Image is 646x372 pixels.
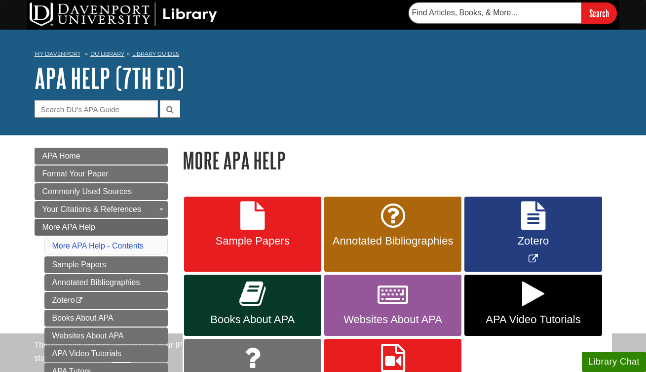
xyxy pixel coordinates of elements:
a: Library Guides [132,50,179,57]
a: Books About APA [44,310,168,327]
i: This link opens in a new window [75,297,83,304]
span: Annotated Bibliographies [332,235,454,248]
a: More APA Help - Contents [52,242,144,250]
a: Format Your Paper [35,165,168,182]
h1: More APA Help [183,148,612,173]
button: Library Chat [582,352,646,372]
a: Websites About APA [44,328,168,344]
a: My Davenport [35,50,80,58]
a: APA Video Tutorials [464,275,602,336]
a: Sample Papers [44,256,168,273]
span: Zotero [472,235,594,248]
a: Link opens in new window [464,197,602,272]
a: DU Library [90,50,124,57]
span: APA Video Tutorials [472,313,594,326]
a: Your Citations & References [35,201,168,218]
img: DU Library [30,2,217,26]
a: Annotated Bibliographies [324,197,461,272]
a: APA Help (7th Ed) [35,63,184,93]
a: More APA Help [35,219,168,236]
span: Sample Papers [191,235,314,248]
a: Websites About APA [324,275,461,336]
nav: breadcrumb [35,47,612,63]
input: Search DU's APA Guide [35,100,158,118]
span: APA Home [42,152,80,160]
a: APA Home [35,148,168,165]
span: Websites About APA [332,313,454,326]
span: More APA Help [42,223,95,231]
a: Books About APA [184,275,321,336]
span: Commonly Used Sources [42,187,132,196]
a: Sample Papers [184,197,321,272]
form: Searches DU Library's articles, books, and more [409,2,617,24]
span: Your Citations & References [42,205,141,213]
a: Commonly Used Sources [35,183,168,200]
span: Books About APA [191,313,314,326]
input: Find Articles, Books, & More... [409,2,581,23]
a: APA Video Tutorials [44,345,168,362]
a: Annotated Bibliographies [44,274,168,291]
span: Format Your Paper [42,169,109,178]
input: Search [581,2,617,24]
a: Zotero [44,292,168,309]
